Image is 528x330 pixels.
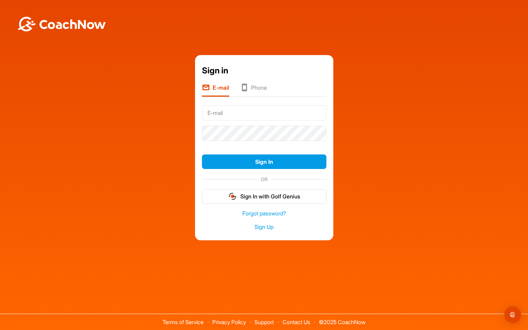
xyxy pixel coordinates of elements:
[315,314,369,325] span: © 2025 CoachNow
[257,176,271,183] span: OR
[202,105,326,121] input: E-mail
[202,83,229,97] li: E-mail
[17,17,106,32] img: BwLJSsUCoWCh5upNqxVrqldRgqLPVwmV24tXu5FoVAoFEpwwqQ3VIfuoInZCoVCoTD4vwADAC3ZFMkVEQFDAAAAAElFTkSuQmCC
[254,319,274,325] a: Support
[202,64,326,77] div: Sign in
[240,83,267,97] li: Phone
[282,319,310,325] a: Contact Us
[504,306,521,323] div: Open Intercom Messenger
[202,189,326,204] button: Sign In with Golf Genius
[228,192,237,200] img: gg_logo
[212,319,246,325] a: Privacy Policy
[163,319,204,325] a: Terms of Service
[202,223,326,231] a: Sign Up
[202,154,326,169] button: Sign In
[202,209,326,217] a: Forgot password?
